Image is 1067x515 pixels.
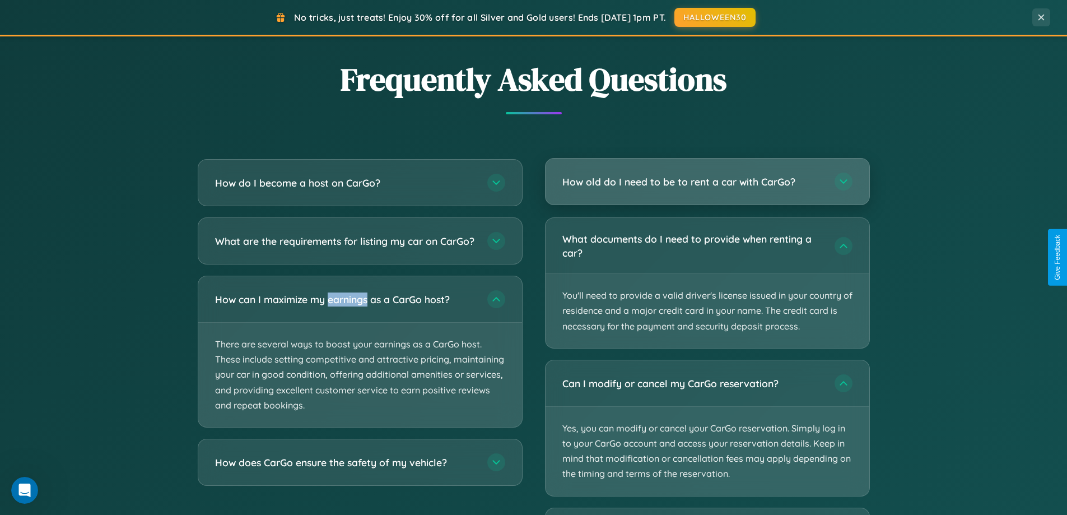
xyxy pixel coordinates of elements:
[215,293,476,307] h3: How can I maximize my earnings as a CarGo host?
[674,8,756,27] button: HALLOWEEN30
[215,456,476,470] h3: How does CarGo ensure the safety of my vehicle?
[294,12,666,23] span: No tricks, just treats! Enjoy 30% off for all Silver and Gold users! Ends [DATE] 1pm PT.
[562,232,823,259] h3: What documents do I need to provide when renting a car?
[562,175,823,189] h3: How old do I need to be to rent a car with CarGo?
[215,176,476,190] h3: How do I become a host on CarGo?
[11,477,38,504] iframe: Intercom live chat
[562,377,823,391] h3: Can I modify or cancel my CarGo reservation?
[546,407,869,496] p: Yes, you can modify or cancel your CarGo reservation. Simply log in to your CarGo account and acc...
[215,234,476,248] h3: What are the requirements for listing my car on CarGo?
[198,58,870,101] h2: Frequently Asked Questions
[1054,235,1061,280] div: Give Feedback
[198,323,522,427] p: There are several ways to boost your earnings as a CarGo host. These include setting competitive ...
[546,274,869,348] p: You'll need to provide a valid driver's license issued in your country of residence and a major c...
